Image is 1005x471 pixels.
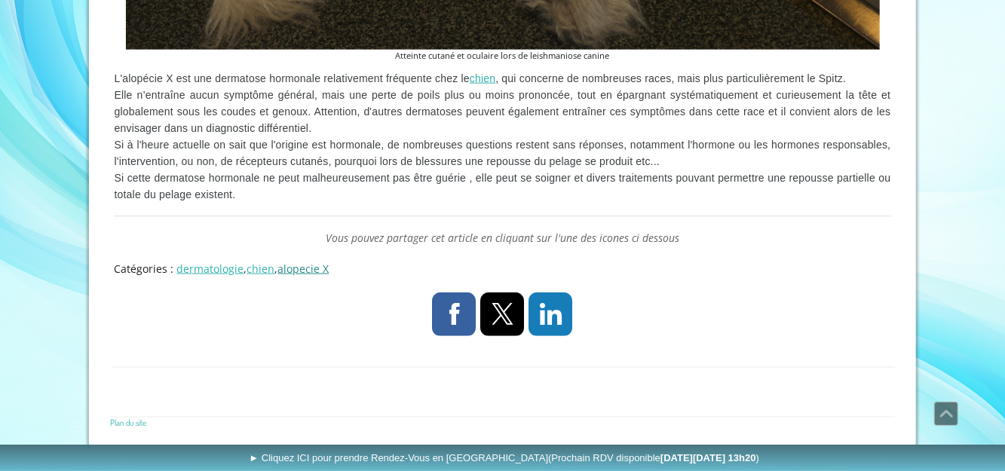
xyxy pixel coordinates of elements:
span: Vous pouvez partager cet article en cliquant sur l'une des icones ci dessous [326,231,679,245]
a: X [481,292,525,336]
b: [DATE][DATE] 13h20 [660,452,756,463]
span: Catégories : [115,261,174,276]
a: Facebook [433,292,476,336]
figcaption: Atteinte cutané et oculaire lors de leishmaniose canine [126,50,880,63]
span: Si à l'heure actuelle on sait que l'origine est hormonale, de nombreuses questions restent sans r... [115,139,891,167]
span: Défiler vers le haut [935,402,958,425]
a: Défiler vers le haut [934,402,958,426]
span: ► Cliquez ICI pour prendre Rendez-Vous en [GEOGRAPHIC_DATA] [249,452,759,463]
a: chien [247,261,275,276]
a: alopecie X [278,261,329,276]
span: (Prochain RDV disponible ) [548,452,759,463]
a: dermatologie [177,261,244,276]
span: , , [177,261,329,276]
a: chien [470,72,495,84]
span: L'alopécie X est une dermatose hormonale relativement fréquente chez le , qui concerne de nombreu... [115,72,847,84]
span: Elle n’entraîne aucun symptôme général, mais une perte de poils plus ou moins prononcée, tout en ... [115,89,891,134]
a: Plan du site [111,417,147,429]
a: LinkedIn [529,292,573,336]
span: Si cette dermatose hormonale ne peut malheureusement pas être guérie , elle peut se soigner et di... [115,172,891,200]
